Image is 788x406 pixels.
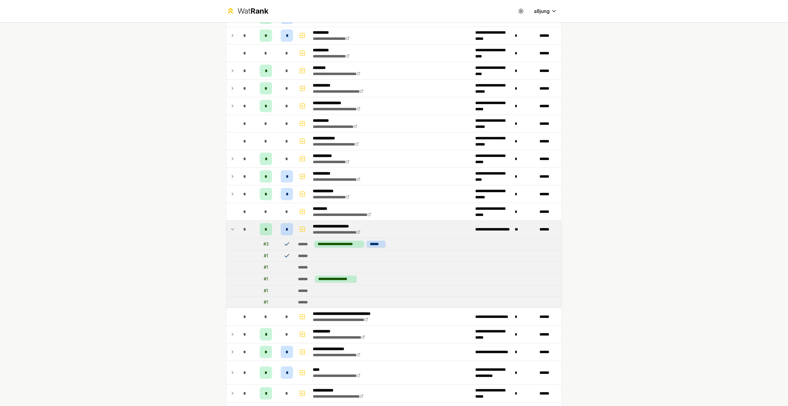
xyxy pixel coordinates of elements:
div: # 3 [263,241,269,247]
div: # 1 [264,299,268,305]
div: Wat [237,6,268,16]
span: Rank [250,6,268,15]
a: WatRank [226,6,268,16]
div: # 1 [264,253,268,259]
button: a8jung [529,6,562,17]
div: # 1 [264,288,268,294]
div: # 1 [264,276,268,282]
div: # 1 [264,264,268,270]
span: a8jung [534,7,550,15]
